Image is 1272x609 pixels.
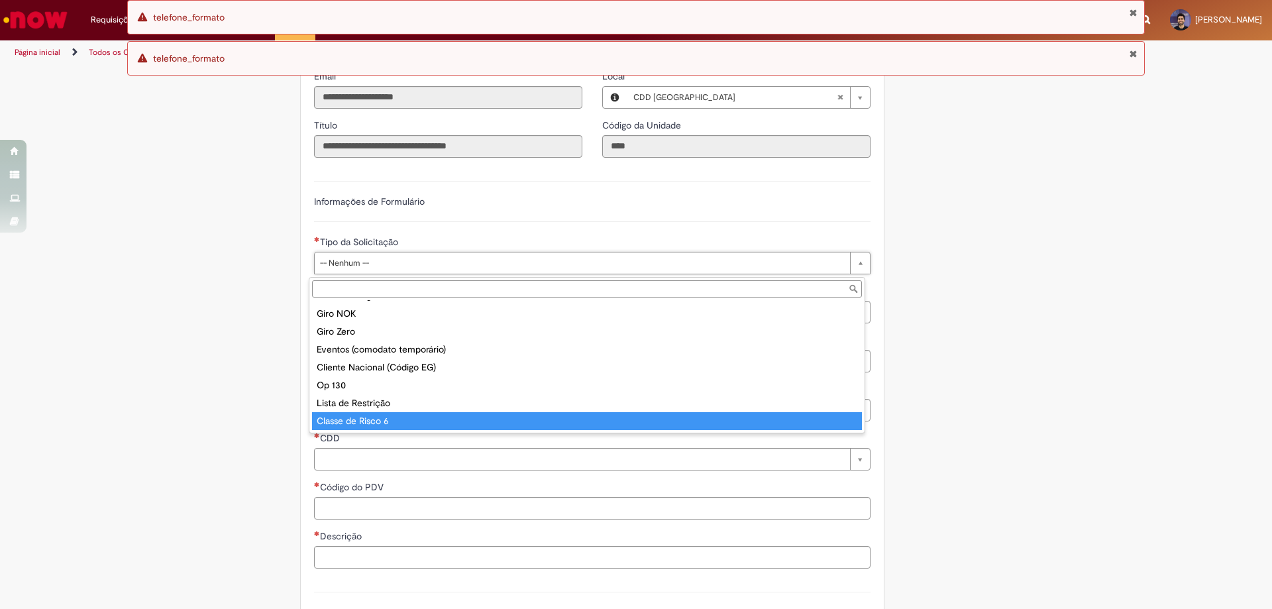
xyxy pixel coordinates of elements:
div: Op 130 [312,376,862,394]
div: Lista de Restrição [312,394,862,412]
div: Giro NOK [312,305,862,323]
div: Giro Zero [312,323,862,341]
div: Cliente Nacional (Código EG) [312,359,862,376]
div: Classe de Risco 6 [312,412,862,430]
ul: Tipo da Solicitação [309,300,865,433]
div: Eventos (comodato temporário) [312,341,862,359]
